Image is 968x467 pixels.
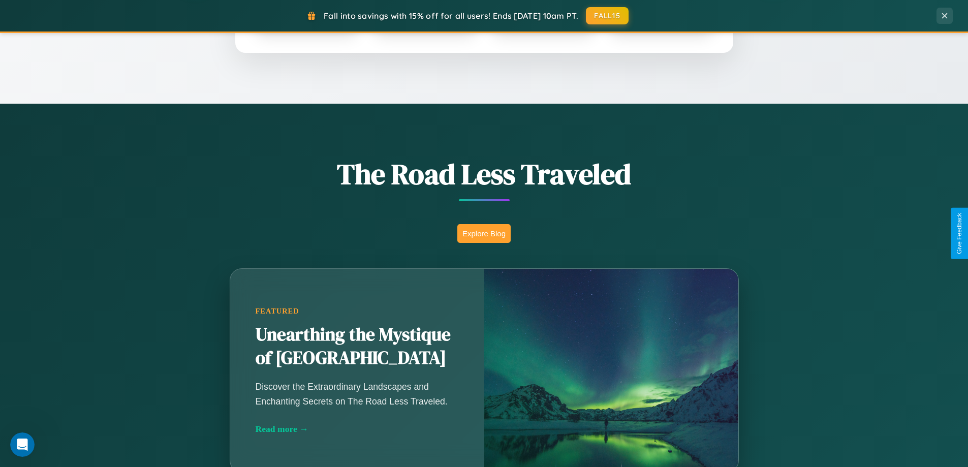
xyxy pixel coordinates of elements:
button: Explore Blog [457,224,511,243]
h1: The Road Less Traveled [179,154,789,194]
button: FALL15 [586,7,629,24]
h2: Unearthing the Mystique of [GEOGRAPHIC_DATA] [256,323,459,370]
span: Fall into savings with 15% off for all users! Ends [DATE] 10am PT. [324,11,578,21]
div: Give Feedback [956,213,963,254]
iframe: Intercom live chat [10,432,35,457]
div: Read more → [256,424,459,434]
p: Discover the Extraordinary Landscapes and Enchanting Secrets on The Road Less Traveled. [256,380,459,408]
div: Featured [256,307,459,316]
